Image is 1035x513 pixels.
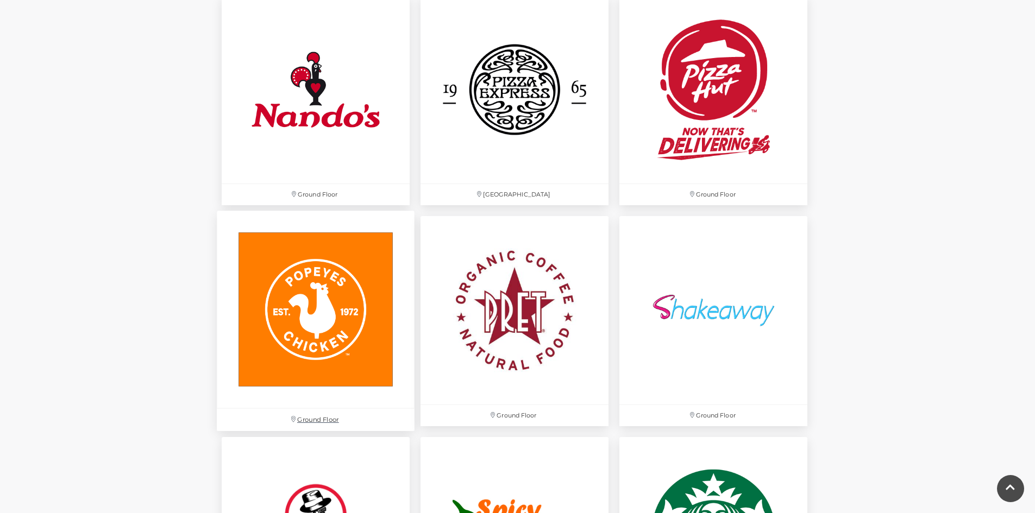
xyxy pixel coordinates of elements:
[222,184,410,205] p: Ground Floor
[211,205,420,437] a: Ground Floor
[421,405,609,426] p: Ground Floor
[619,184,807,205] p: Ground Floor
[614,211,813,431] a: Ground Floor
[217,409,415,431] p: Ground Floor
[619,405,807,426] p: Ground Floor
[415,211,614,431] a: Ground Floor
[421,184,609,205] p: [GEOGRAPHIC_DATA]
